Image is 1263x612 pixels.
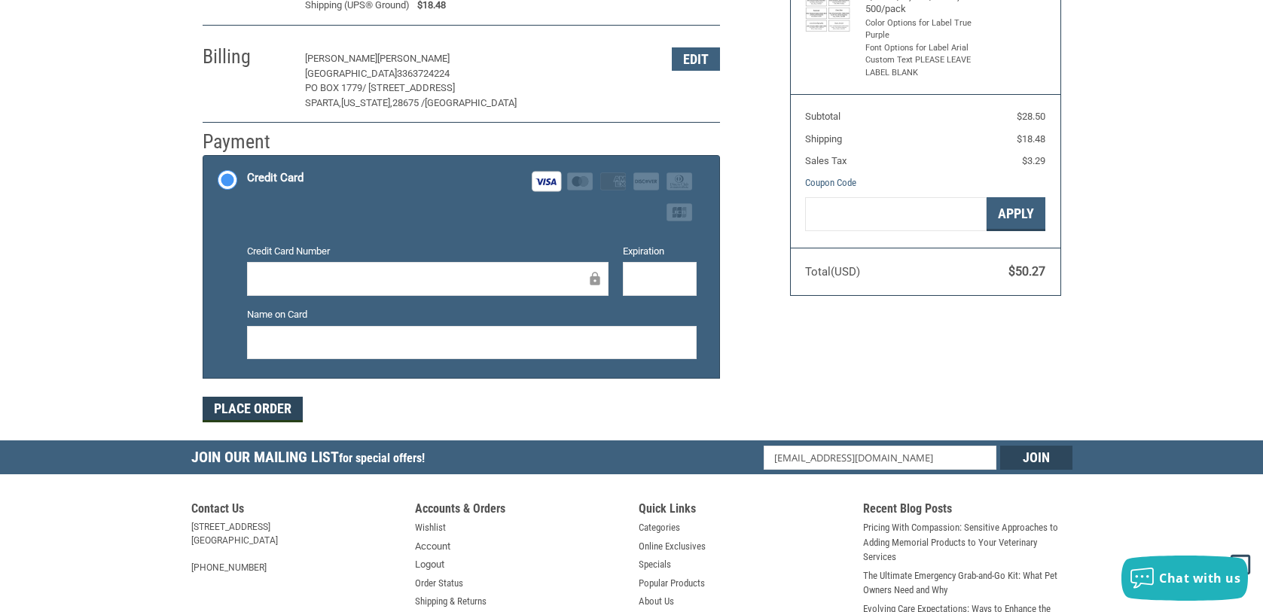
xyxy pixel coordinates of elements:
span: $50.27 [1008,264,1045,279]
span: [GEOGRAPHIC_DATA] [305,68,397,79]
span: Shipping [805,133,842,145]
a: Coupon Code [805,177,856,188]
span: Total (USD) [805,265,860,279]
label: Name on Card [247,307,697,322]
label: Expiration [623,244,697,259]
input: Email [764,446,996,470]
label: Credit Card Number [247,244,609,259]
input: Join [1000,446,1072,470]
button: Chat with us [1121,556,1248,601]
a: Order Status [415,576,463,591]
h2: Billing [203,44,291,69]
address: [STREET_ADDRESS] [GEOGRAPHIC_DATA] [PHONE_NUMBER] [191,520,401,574]
a: Categories [639,520,680,535]
span: 3363724224 [397,68,450,79]
a: About Us [639,594,674,609]
span: [PERSON_NAME] [377,53,450,64]
a: Pricing With Compassion: Sensitive Approaches to Adding Memorial Products to Your Veterinary Serv... [863,520,1072,565]
h5: Contact Us [191,501,401,520]
a: Shipping & Returns [415,594,487,609]
span: Subtotal [805,111,840,122]
button: Apply [987,197,1045,231]
span: for special offers! [339,451,425,465]
h2: Payment [203,129,291,154]
a: Specials [639,557,671,572]
a: The Ultimate Emergency Grab-and-Go Kit: What Pet Owners Need and Why [863,568,1072,598]
li: Custom Text PLEASE LEAVE LABEL BLANK [865,54,982,79]
h5: Quick Links [639,501,848,520]
a: Popular Products [639,576,705,591]
a: Wishlist [415,520,446,535]
a: Logout [415,557,444,572]
li: Color Options for Label True Purple [865,17,982,42]
span: / [STREET_ADDRESS] [362,82,455,93]
span: 28675 / [392,97,425,108]
button: Edit [672,47,720,71]
span: [PERSON_NAME] [305,53,377,64]
span: Chat with us [1159,570,1240,586]
div: Credit Card [247,166,304,190]
span: PO BOX 1779 [305,82,362,93]
span: SPARTA, [305,97,341,108]
a: Online Exclusives [639,539,706,554]
h5: Join Our Mailing List [191,440,432,479]
span: [US_STATE], [341,97,392,108]
a: Account [415,539,450,554]
span: $28.50 [1017,111,1045,122]
h5: Accounts & Orders [415,501,624,520]
span: $18.48 [1017,133,1045,145]
span: Sales Tax [805,155,847,166]
h5: Recent Blog Posts [863,501,1072,520]
button: Place Order [203,397,303,422]
span: [GEOGRAPHIC_DATA] [425,97,517,108]
input: Gift Certificate or Coupon Code [805,197,987,231]
li: Font Options for Label Arial [865,42,982,55]
span: $3.29 [1022,155,1045,166]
